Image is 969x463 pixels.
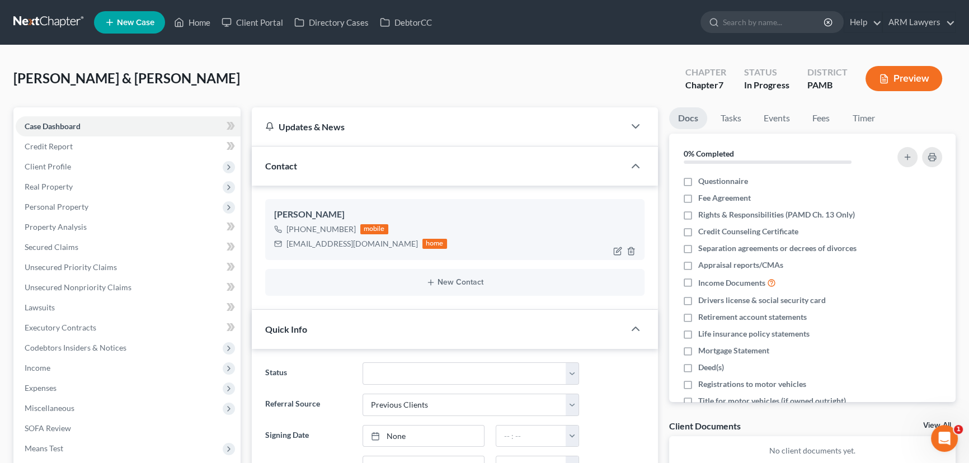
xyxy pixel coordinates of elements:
[363,426,483,447] a: None
[25,403,74,413] span: Miscellaneous
[807,79,848,92] div: PAMB
[496,426,567,447] input: -- : --
[16,237,241,257] a: Secured Claims
[265,324,307,334] span: Quick Info
[807,66,848,79] div: District
[744,79,789,92] div: In Progress
[698,295,826,306] span: Drivers license & social security card
[216,12,289,32] a: Client Portal
[698,345,769,356] span: Mortgage Statement
[25,343,126,352] span: Codebtors Insiders & Notices
[16,116,241,136] a: Case Dashboard
[274,278,636,287] button: New Contact
[260,425,357,447] label: Signing Date
[16,136,241,157] a: Credit Report
[25,162,71,171] span: Client Profile
[931,425,958,452] iframe: Intercom live chat
[669,107,707,129] a: Docs
[25,182,73,191] span: Real Property
[25,141,73,151] span: Credit Report
[289,12,374,32] a: Directory Cases
[374,12,438,32] a: DebtorCC
[13,70,240,86] span: [PERSON_NAME] & [PERSON_NAME]
[883,12,955,32] a: ARM Lawyers
[117,18,154,27] span: New Case
[168,12,216,32] a: Home
[260,394,357,416] label: Referral Source
[16,257,241,277] a: Unsecured Priority Claims
[25,363,50,372] span: Income
[25,242,78,252] span: Secured Claims
[685,79,726,92] div: Chapter
[360,224,388,234] div: mobile
[698,226,798,237] span: Credit Counseling Certificate
[16,277,241,297] a: Unsecured Nonpriority Claims
[260,362,357,385] label: Status
[286,238,418,249] div: [EMAIL_ADDRESS][DOMAIN_NAME]
[923,422,951,429] a: View All
[685,66,726,79] div: Chapter
[698,192,751,204] span: Fee Agreement
[25,121,81,131] span: Case Dashboard
[25,303,55,312] span: Lawsuits
[25,282,131,292] span: Unsecured Nonpriority Claims
[16,297,241,318] a: Lawsuits
[723,12,825,32] input: Search by name...
[422,239,447,249] div: home
[698,209,855,220] span: Rights & Responsibilities (PAMD Ch. 13 Only)
[755,107,799,129] a: Events
[954,425,963,434] span: 1
[25,202,88,211] span: Personal Property
[844,12,882,32] a: Help
[698,328,810,339] span: Life insurance policy statements
[865,66,942,91] button: Preview
[698,362,724,373] span: Deed(s)
[698,176,748,187] span: Questionnaire
[698,379,806,390] span: Registrations to motor vehicles
[698,395,846,407] span: Title for motor vehicles (if owned outright)
[265,160,297,171] span: Contact
[265,121,611,133] div: Updates & News
[25,383,57,393] span: Expenses
[744,66,789,79] div: Status
[25,262,117,272] span: Unsecured Priority Claims
[25,423,71,433] span: SOFA Review
[844,107,884,129] a: Timer
[25,443,63,453] span: Means Test
[274,208,636,221] div: [PERSON_NAME]
[803,107,839,129] a: Fees
[16,418,241,438] a: SOFA Review
[698,277,765,289] span: Income Documents
[712,107,750,129] a: Tasks
[684,149,734,158] strong: 0% Completed
[25,222,87,232] span: Property Analysis
[16,217,241,237] a: Property Analysis
[286,224,356,235] div: [PHONE_NUMBER]
[25,323,96,332] span: Executory Contracts
[698,243,857,254] span: Separation agreements or decrees of divorces
[669,420,741,432] div: Client Documents
[698,259,783,271] span: Appraisal reports/CMAs
[698,311,807,323] span: Retirement account statements
[16,318,241,338] a: Executory Contracts
[678,445,947,456] p: No client documents yet.
[718,79,723,90] span: 7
